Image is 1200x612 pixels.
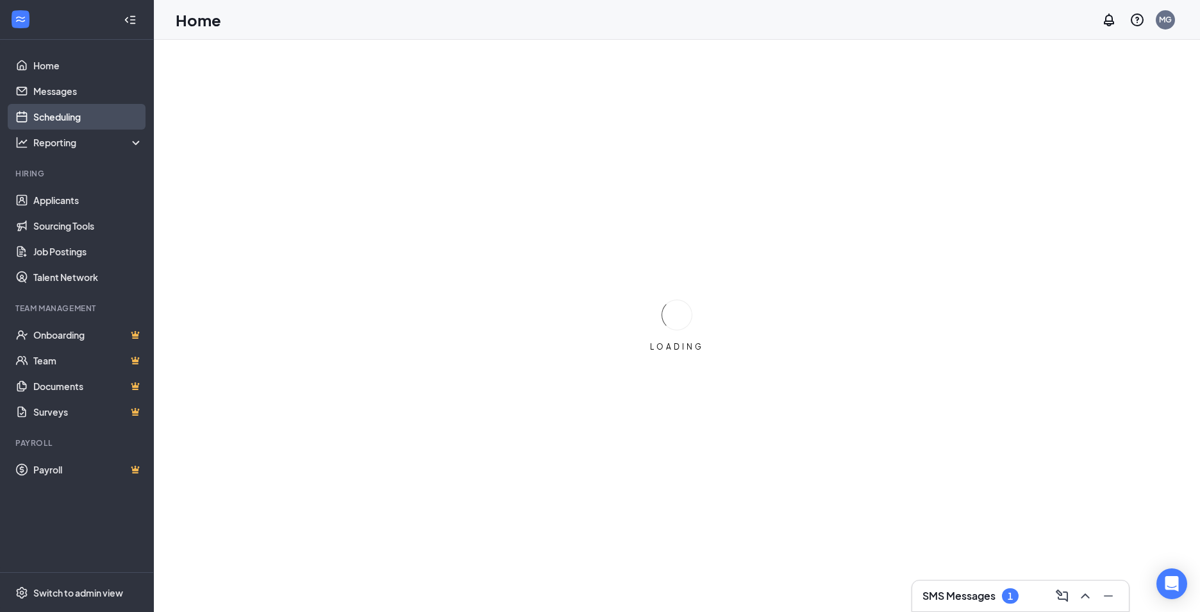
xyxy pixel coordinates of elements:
button: ComposeMessage [1052,586,1072,606]
svg: Notifications [1101,12,1117,28]
a: TeamCrown [33,348,143,373]
svg: Settings [15,586,28,599]
a: Messages [33,78,143,104]
a: Talent Network [33,264,143,290]
div: Team Management [15,303,140,314]
svg: ChevronUp [1078,588,1093,604]
div: Hiring [15,168,140,179]
svg: QuestionInfo [1129,12,1145,28]
a: Home [33,53,143,78]
button: ChevronUp [1075,586,1096,606]
svg: WorkstreamLogo [14,13,27,26]
h1: Home [176,9,221,31]
div: MG [1159,14,1172,25]
h3: SMS Messages [922,589,996,603]
div: 1 [1008,591,1013,602]
div: Switch to admin view [33,586,123,599]
a: Applicants [33,187,143,213]
a: DocumentsCrown [33,373,143,399]
div: Open Intercom Messenger [1156,568,1187,599]
svg: ComposeMessage [1054,588,1070,604]
a: PayrollCrown [33,457,143,482]
button: Minimize [1098,586,1119,606]
svg: Analysis [15,136,28,149]
a: SurveysCrown [33,399,143,425]
svg: Collapse [124,13,137,26]
a: OnboardingCrown [33,322,143,348]
a: Job Postings [33,239,143,264]
a: Sourcing Tools [33,213,143,239]
div: Reporting [33,136,144,149]
div: LOADING [645,341,709,352]
div: Payroll [15,438,140,448]
svg: Minimize [1101,588,1116,604]
a: Scheduling [33,104,143,130]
